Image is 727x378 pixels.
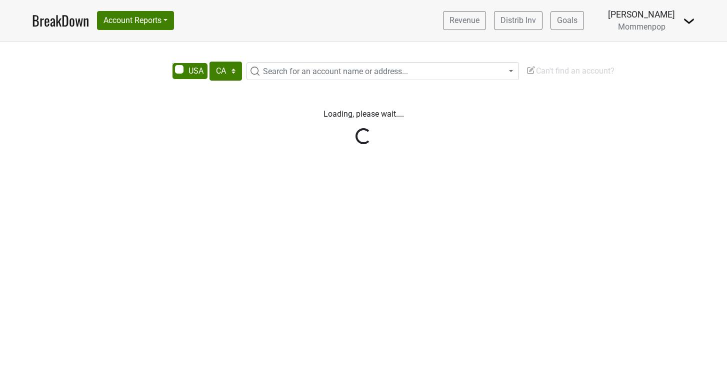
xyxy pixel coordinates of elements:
[263,67,408,76] span: Search for an account name or address...
[550,11,584,30] a: Goals
[443,11,486,30] a: Revenue
[618,22,665,32] span: Mommenpop
[86,108,641,120] p: Loading, please wait....
[526,66,614,76] span: Can't find an account?
[32,10,89,31] a: BreakDown
[526,65,536,75] img: Edit
[608,8,675,21] div: [PERSON_NAME]
[494,11,542,30] a: Distrib Inv
[683,15,695,27] img: Dropdown Menu
[97,11,174,30] button: Account Reports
